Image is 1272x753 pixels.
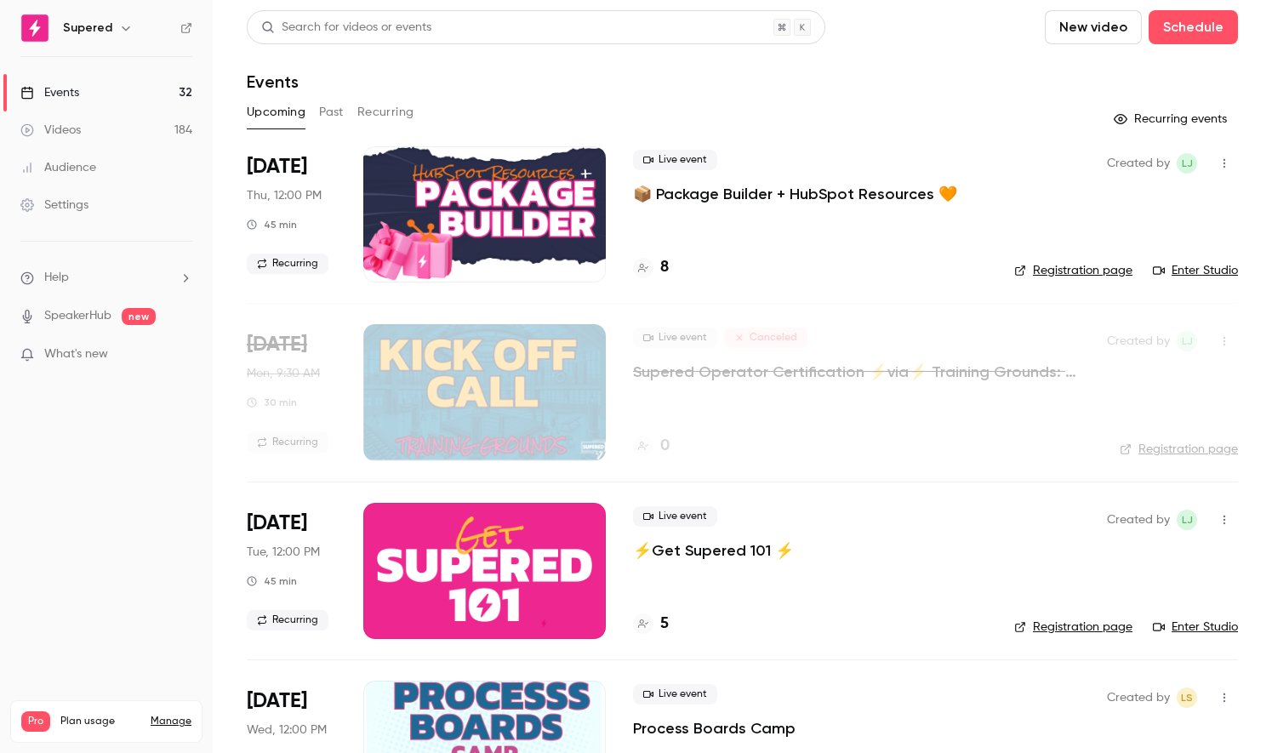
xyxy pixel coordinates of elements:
span: Created by [1107,687,1170,708]
button: Recurring events [1106,106,1238,133]
span: Lindsay John [1177,153,1197,174]
a: Manage [151,715,191,728]
span: Created by [1107,331,1170,351]
a: Enter Studio [1153,262,1238,279]
a: Supered Operator Certification ⚡️via⚡️ Training Grounds: Kickoff Call [633,362,1080,382]
div: 30 min [247,396,297,409]
span: new [122,308,156,325]
div: 45 min [247,574,297,588]
button: New video [1045,10,1142,44]
span: Canceled [724,328,807,348]
a: Process Boards Camp [633,718,796,739]
span: Plan usage [60,715,140,728]
a: SpeakerHub [44,307,111,325]
a: Registration page [1014,619,1132,636]
div: Oct 14 Tue, 12:00 PM (America/New York) [247,503,336,639]
span: Recurring [247,610,328,630]
span: Wed, 12:00 PM [247,722,327,739]
span: Created by [1107,510,1170,530]
h1: Events [247,71,299,92]
span: What's new [44,345,108,363]
span: Recurring [247,432,328,453]
span: Lindsay John [1177,510,1197,530]
span: Tue, 12:00 PM [247,544,320,561]
div: Audience [20,159,96,176]
span: Lindsey Smith [1177,687,1197,708]
span: Pro [21,711,50,732]
span: [DATE] [247,510,307,537]
div: 45 min [247,218,297,231]
span: Help [44,269,69,287]
li: help-dropdown-opener [20,269,192,287]
span: Created by [1107,153,1170,174]
span: [DATE] [247,153,307,180]
span: Thu, 12:00 PM [247,187,322,204]
span: [DATE] [247,687,307,715]
span: Mon, 9:30 AM [247,365,320,382]
a: Enter Studio [1153,619,1238,636]
button: Schedule [1149,10,1238,44]
a: 📦 Package Builder + HubSpot Resources 🧡 [633,184,957,204]
h4: 8 [660,256,669,279]
a: ⚡️Get Supered 101 ⚡️ [633,540,794,561]
iframe: Noticeable Trigger [172,347,192,362]
div: Videos [20,122,81,139]
button: Recurring [357,99,414,126]
span: Live event [633,328,717,348]
a: Registration page [1120,441,1238,458]
div: Events [20,84,79,101]
div: Search for videos or events [261,19,431,37]
a: Registration page [1014,262,1132,279]
button: Past [319,99,344,126]
h4: 0 [660,435,670,458]
span: Live event [633,506,717,527]
span: LJ [1182,331,1193,351]
h6: Supered [63,20,112,37]
span: Lindsay John [1177,331,1197,351]
span: LJ [1182,510,1193,530]
img: Supered [21,14,48,42]
a: 8 [633,256,669,279]
span: [DATE] [247,331,307,358]
a: 5 [633,613,669,636]
h4: 5 [660,613,669,636]
span: LS [1181,687,1193,708]
span: LJ [1182,153,1193,174]
a: 0 [633,435,670,458]
span: Live event [633,150,717,170]
span: Live event [633,684,717,705]
button: Upcoming [247,99,305,126]
div: Oct 13 Mon, 9:30 AM (America/New York) [247,324,336,460]
span: Recurring [247,254,328,274]
div: Settings [20,197,88,214]
div: Oct 9 Thu, 12:00 PM (America/New York) [247,146,336,282]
